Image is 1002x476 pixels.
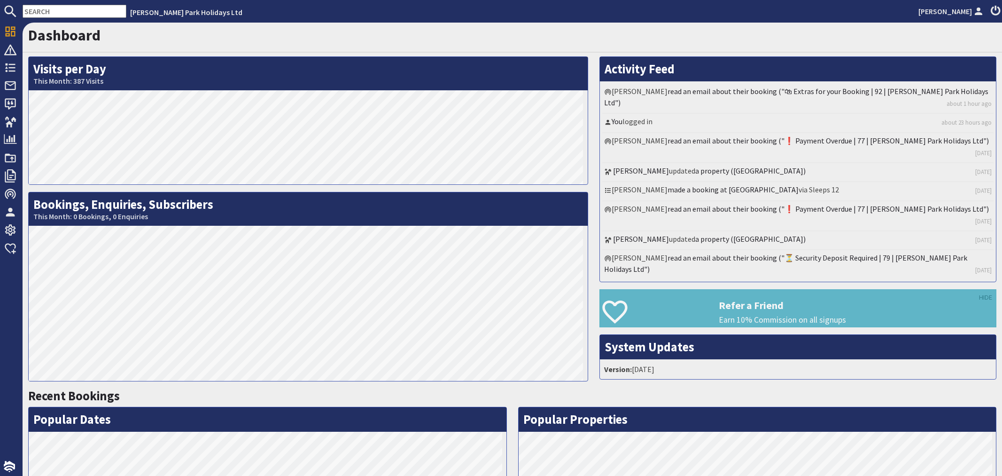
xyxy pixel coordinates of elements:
a: about 1 hour ago [947,99,992,108]
a: [PERSON_NAME] [613,166,669,175]
a: [PERSON_NAME] [918,6,985,17]
img: staytech_i_w-64f4e8e9ee0a9c174fd5317b4b171b261742d2d393467e5bdba4413f4f884c10.svg [4,461,15,472]
li: [PERSON_NAME] via Sleeps 12 [602,182,994,201]
a: [PERSON_NAME] Park Holidays Ltd [130,8,242,17]
a: [DATE] [975,167,992,176]
a: a property ([GEOGRAPHIC_DATA]) [695,234,806,244]
h3: Refer a Friend [719,299,996,311]
a: Dashboard [28,26,101,45]
li: updated [602,231,994,250]
a: made a booking at [GEOGRAPHIC_DATA] [668,185,799,194]
small: This Month: 0 Bookings, 0 Enquiries [33,212,583,221]
a: HIDE [979,293,992,303]
a: System Updates [605,339,694,355]
a: Recent Bookings [28,388,120,404]
li: logged in [602,114,994,133]
a: You [612,117,622,126]
a: [DATE] [975,217,992,226]
h2: Popular Properties [519,407,996,432]
a: Activity Feed [605,61,675,77]
li: [DATE] [602,362,994,377]
a: [DATE] [975,149,992,158]
li: [PERSON_NAME] [602,250,994,279]
a: a property ([GEOGRAPHIC_DATA]) [695,166,806,175]
a: [DATE] [975,236,992,245]
p: Earn 10% Commission on all signups [719,314,996,326]
h2: Popular Dates [29,407,506,432]
a: about 23 hours ago [941,118,992,127]
a: read an email about their booking ("🛍 Extras for your Booking | 92 | [PERSON_NAME] Park Holidays ... [604,87,988,107]
a: read an email about their booking ("❗ Payment Overdue | 77 | [PERSON_NAME] Park Holidays Ltd") [668,136,989,145]
li: [PERSON_NAME] [602,133,994,163]
a: Refer a Friend Earn 10% Commission on all signups [599,289,996,327]
small: This Month: 387 Visits [33,77,583,86]
a: read an email about their booking ("❗ Payment Overdue | 77 | [PERSON_NAME] Park Holidays Ltd") [668,204,989,214]
strong: Version: [604,365,632,374]
input: SEARCH [23,5,126,18]
li: [PERSON_NAME] [602,201,994,231]
a: read an email about their booking ("⏳ Security Deposit Required | 79 | [PERSON_NAME] Park Holiday... [604,253,967,274]
a: [DATE] [975,186,992,195]
h2: Bookings, Enquiries, Subscribers [29,192,588,226]
h2: Visits per Day [29,57,588,90]
a: [PERSON_NAME] [613,234,669,244]
li: [PERSON_NAME] [602,84,994,114]
li: updated [602,163,994,182]
a: [DATE] [975,266,992,275]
